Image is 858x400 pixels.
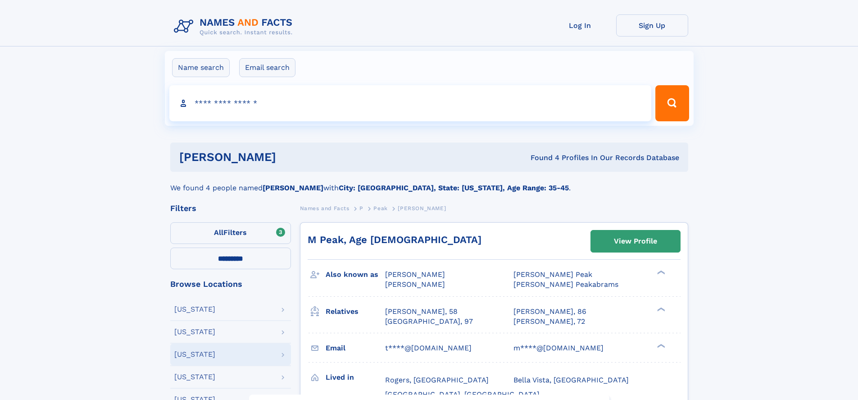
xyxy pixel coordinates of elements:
h3: Email [326,340,385,356]
label: Filters [170,222,291,244]
span: [PERSON_NAME] [385,280,445,289]
span: P [359,205,363,211]
h3: Also known as [326,267,385,282]
label: Email search [239,58,295,77]
button: Search Button [655,85,689,121]
h3: Relatives [326,304,385,319]
span: Peak [373,205,387,211]
div: ❯ [655,343,666,349]
div: [US_STATE] [174,373,215,381]
span: All [214,228,223,237]
div: [US_STATE] [174,328,215,336]
a: Names and Facts [300,202,350,214]
a: Sign Up [616,14,688,37]
span: Rogers, [GEOGRAPHIC_DATA] [385,376,489,384]
a: P [359,202,363,214]
span: [GEOGRAPHIC_DATA], [GEOGRAPHIC_DATA] [385,390,540,399]
span: [PERSON_NAME] Peakabrams [513,280,618,289]
div: Browse Locations [170,280,291,288]
a: Peak [373,202,387,214]
a: [PERSON_NAME], 86 [513,307,586,317]
div: [US_STATE] [174,306,215,313]
h3: Lived in [326,370,385,385]
div: Found 4 Profiles In Our Records Database [403,153,679,163]
a: M Peak, Age [DEMOGRAPHIC_DATA] [308,234,481,245]
span: [PERSON_NAME] [398,205,446,211]
div: ❯ [655,270,666,276]
div: [US_STATE] [174,351,215,358]
img: Logo Names and Facts [170,14,300,39]
label: Name search [172,58,230,77]
span: Bella Vista, [GEOGRAPHIC_DATA] [513,376,629,384]
div: View Profile [614,231,657,252]
a: [PERSON_NAME], 58 [385,307,458,317]
a: View Profile [591,230,680,252]
b: City: [GEOGRAPHIC_DATA], State: [US_STATE], Age Range: 35-45 [339,184,569,192]
a: [PERSON_NAME], 72 [513,317,585,326]
span: [PERSON_NAME] Peak [513,270,592,279]
a: [GEOGRAPHIC_DATA], 97 [385,317,473,326]
input: search input [169,85,652,121]
b: [PERSON_NAME] [263,184,323,192]
div: We found 4 people named with . [170,172,688,193]
a: Log In [544,14,616,37]
div: Filters [170,204,291,212]
h1: [PERSON_NAME] [179,152,404,163]
div: ❯ [655,306,666,312]
span: [PERSON_NAME] [385,270,445,279]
